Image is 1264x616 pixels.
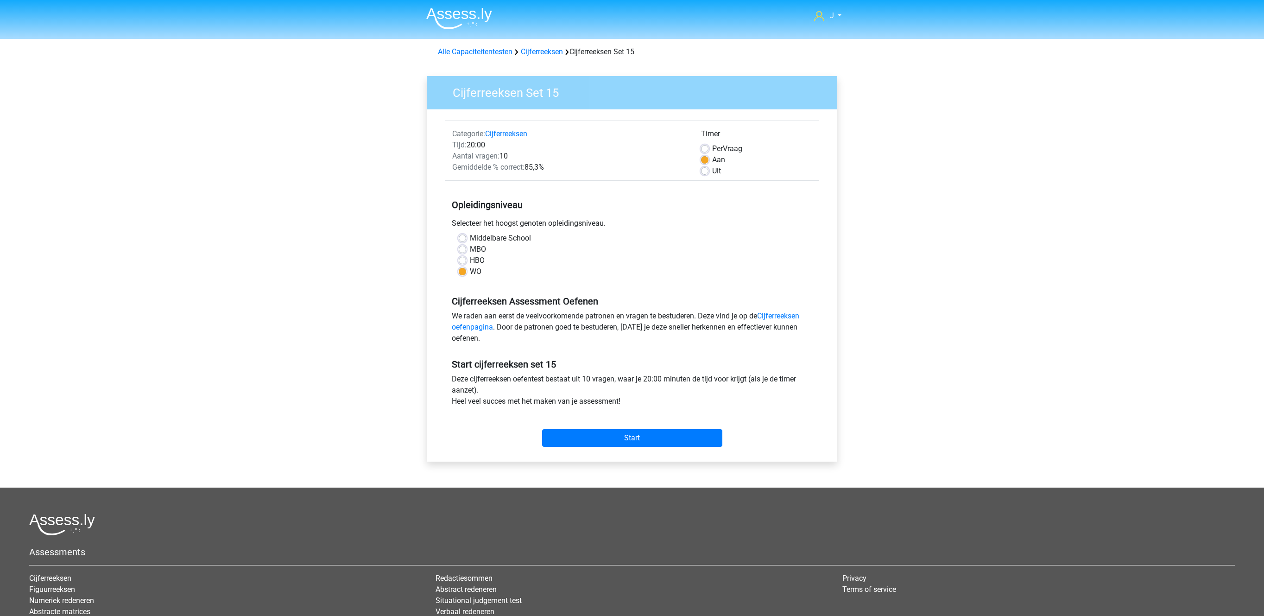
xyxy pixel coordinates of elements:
[712,144,723,153] span: Per
[842,574,866,583] a: Privacy
[452,196,812,214] h5: Opleidingsniveau
[29,607,90,616] a: Abstracte matrices
[470,266,481,277] label: WO
[445,218,819,233] div: Selecteer het hoogst genoten opleidingsniveau.
[830,11,834,20] span: J
[712,143,742,154] label: Vraag
[436,596,522,605] a: Situational judgement test
[470,244,486,255] label: MBO
[426,7,492,29] img: Assessly
[452,163,525,171] span: Gemiddelde % correct:
[521,47,563,56] a: Cijferreeksen
[485,129,527,138] a: Cijferreeksen
[29,574,71,583] a: Cijferreeksen
[810,10,845,21] a: J
[542,429,722,447] input: Start
[29,514,95,535] img: Assessly logo
[452,129,485,138] span: Categorie:
[436,585,497,594] a: Abstract redeneren
[436,607,494,616] a: Verbaal redeneren
[445,311,819,348] div: We raden aan eerst de veelvoorkomende patronen en vragen te bestuderen. Deze vind je op de . Door...
[842,585,896,594] a: Terms of service
[701,128,812,143] div: Timer
[452,140,467,149] span: Tijd:
[452,359,812,370] h5: Start cijferreeksen set 15
[436,574,493,583] a: Redactiesommen
[445,151,694,162] div: 10
[442,82,830,100] h3: Cijferreeksen Set 15
[434,46,830,57] div: Cijferreeksen Set 15
[445,140,694,151] div: 20:00
[712,154,725,165] label: Aan
[452,296,812,307] h5: Cijferreeksen Assessment Oefenen
[29,546,1235,558] h5: Assessments
[452,152,499,160] span: Aantal vragen:
[29,596,94,605] a: Numeriek redeneren
[438,47,512,56] a: Alle Capaciteitentesten
[445,374,819,411] div: Deze cijferreeksen oefentest bestaat uit 10 vragen, waar je 20:00 minuten de tijd voor krijgt (al...
[712,165,721,177] label: Uit
[445,162,694,173] div: 85,3%
[470,233,531,244] label: Middelbare School
[470,255,485,266] label: HBO
[29,585,75,594] a: Figuurreeksen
